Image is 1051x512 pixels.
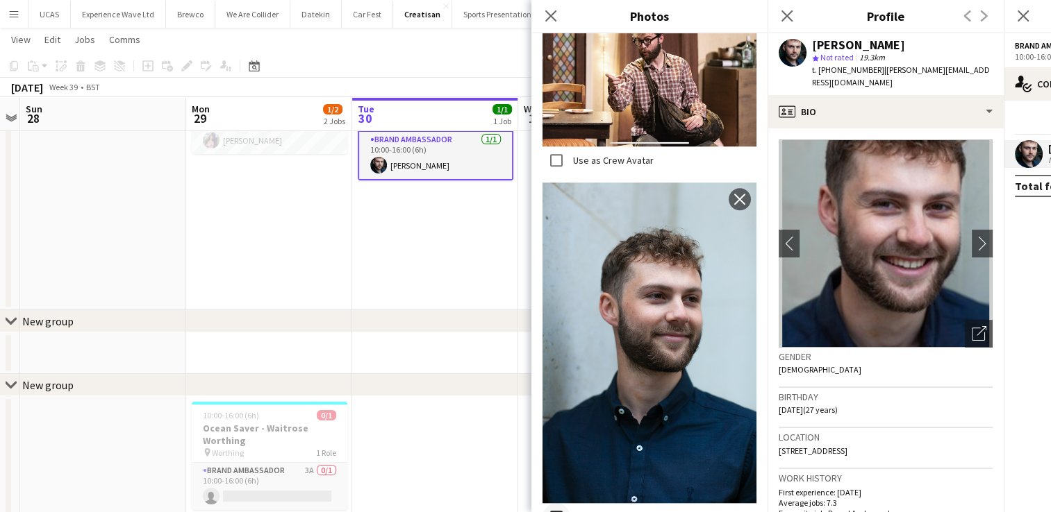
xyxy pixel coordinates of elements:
[192,402,347,510] app-job-card: 10:00-16:00 (6h)0/1Ocean Saver - Waitrose Worthing Worthing1 RoleBrand Ambassador3A0/110:00-16:00...
[779,487,993,497] p: First experience: [DATE]
[39,31,66,49] a: Edit
[779,139,993,348] img: Crew avatar or photo
[203,410,259,420] span: 10:00-16:00 (6h)
[779,445,847,456] span: [STREET_ADDRESS]
[22,378,74,392] div: New group
[104,31,146,49] a: Comms
[768,95,1004,128] div: Bio
[215,1,290,28] button: We Are Collider
[190,110,210,126] span: 29
[779,497,993,508] p: Average jobs: 7.3
[358,130,513,180] app-card-role: Brand Ambassador1/110:00-16:00 (6h)[PERSON_NAME]
[493,104,512,114] span: 1/1
[452,1,554,28] button: Sports Presentation Co
[46,82,81,92] span: Week 39
[22,314,74,328] div: New group
[358,103,374,115] span: Tue
[69,31,101,49] a: Jobs
[71,1,166,28] button: Experience Wave Ltd
[11,33,31,46] span: View
[109,33,140,46] span: Comms
[779,472,993,484] h3: Work history
[166,1,215,28] button: Brewco
[316,447,336,458] span: 1 Role
[779,350,993,363] h3: Gender
[356,110,374,126] span: 30
[192,422,347,447] h3: Ocean Saver - Waitrose Worthing
[6,31,36,49] a: View
[531,7,768,25] h3: Photos
[192,103,210,115] span: Mon
[779,364,861,375] span: [DEMOGRAPHIC_DATA]
[779,431,993,443] h3: Location
[812,65,990,87] span: | [PERSON_NAME][EMAIL_ADDRESS][DOMAIN_NAME]
[493,116,511,126] div: 1 Job
[324,116,345,126] div: 2 Jobs
[323,104,342,114] span: 1/2
[212,447,244,458] span: Worthing
[820,52,854,62] span: Not rated
[522,110,542,126] span: 1
[74,33,95,46] span: Jobs
[543,3,756,146] img: Crew photo 1015194
[317,410,336,420] span: 0/1
[290,1,342,28] button: Datekin
[524,103,542,115] span: Wed
[86,82,100,92] div: BST
[11,80,43,94] div: [DATE]
[856,52,888,62] span: 19.3km
[342,1,393,28] button: Car Fest
[812,39,905,51] div: [PERSON_NAME]
[543,182,756,503] img: Crew photo 1015189
[570,154,654,167] label: Use as Crew Avatar
[28,1,71,28] button: UCAS
[44,33,60,46] span: Edit
[768,7,1004,25] h3: Profile
[393,1,452,28] button: Creatisan
[812,65,884,75] span: t. [PHONE_NUMBER]
[192,463,347,510] app-card-role: Brand Ambassador3A0/110:00-16:00 (6h)
[779,404,838,415] span: [DATE] (27 years)
[965,320,993,348] div: Open photos pop-in
[779,391,993,403] h3: Birthday
[24,110,42,126] span: 28
[26,103,42,115] span: Sun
